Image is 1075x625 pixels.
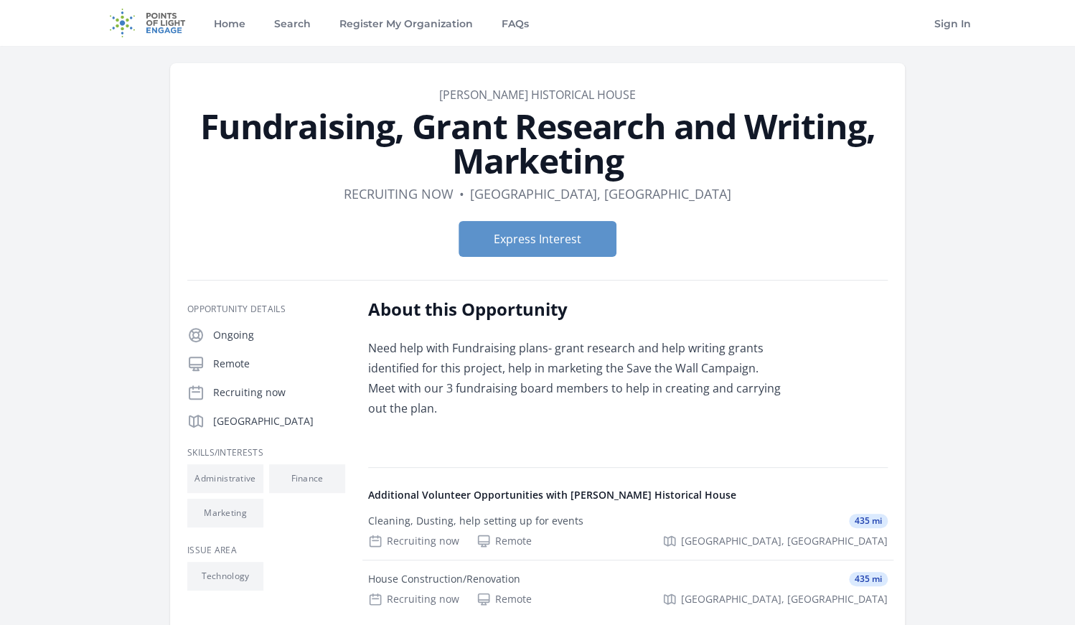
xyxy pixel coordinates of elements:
span: 435 mi [849,572,888,586]
h1: Fundraising, Grant Research and Writing, Marketing [187,109,888,178]
span: 435 mi [849,514,888,528]
li: Marketing [187,499,263,527]
p: Recruiting now [213,385,345,400]
h4: Additional Volunteer Opportunities with [PERSON_NAME] Historical House [368,488,888,502]
div: Recruiting now [368,534,459,548]
div: Cleaning, Dusting, help setting up for events [368,514,583,528]
p: Ongoing [213,328,345,342]
div: House Construction/Renovation [368,572,520,586]
p: Need help with Fundraising plans- grant research and help writing grants identified for this proj... [368,338,788,418]
h3: Issue area [187,545,345,556]
div: Remote [477,534,532,548]
div: Recruiting now [368,592,459,606]
a: [PERSON_NAME] Historical House [439,87,636,103]
p: [GEOGRAPHIC_DATA] [213,414,345,428]
h3: Opportunity Details [187,304,345,315]
h2: About this Opportunity [368,298,788,321]
dd: Recruiting now [344,184,454,204]
button: Express Interest [459,221,616,257]
span: [GEOGRAPHIC_DATA], [GEOGRAPHIC_DATA] [681,592,888,606]
li: Administrative [187,464,263,493]
li: Finance [269,464,345,493]
p: Remote [213,357,345,371]
div: Remote [477,592,532,606]
a: House Construction/Renovation 435 mi Recruiting now Remote [GEOGRAPHIC_DATA], [GEOGRAPHIC_DATA] [362,560,893,618]
h3: Skills/Interests [187,447,345,459]
span: [GEOGRAPHIC_DATA], [GEOGRAPHIC_DATA] [681,534,888,548]
dd: [GEOGRAPHIC_DATA], [GEOGRAPHIC_DATA] [470,184,731,204]
li: Technology [187,562,263,591]
div: • [459,184,464,204]
a: Cleaning, Dusting, help setting up for events 435 mi Recruiting now Remote [GEOGRAPHIC_DATA], [GE... [362,502,893,560]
